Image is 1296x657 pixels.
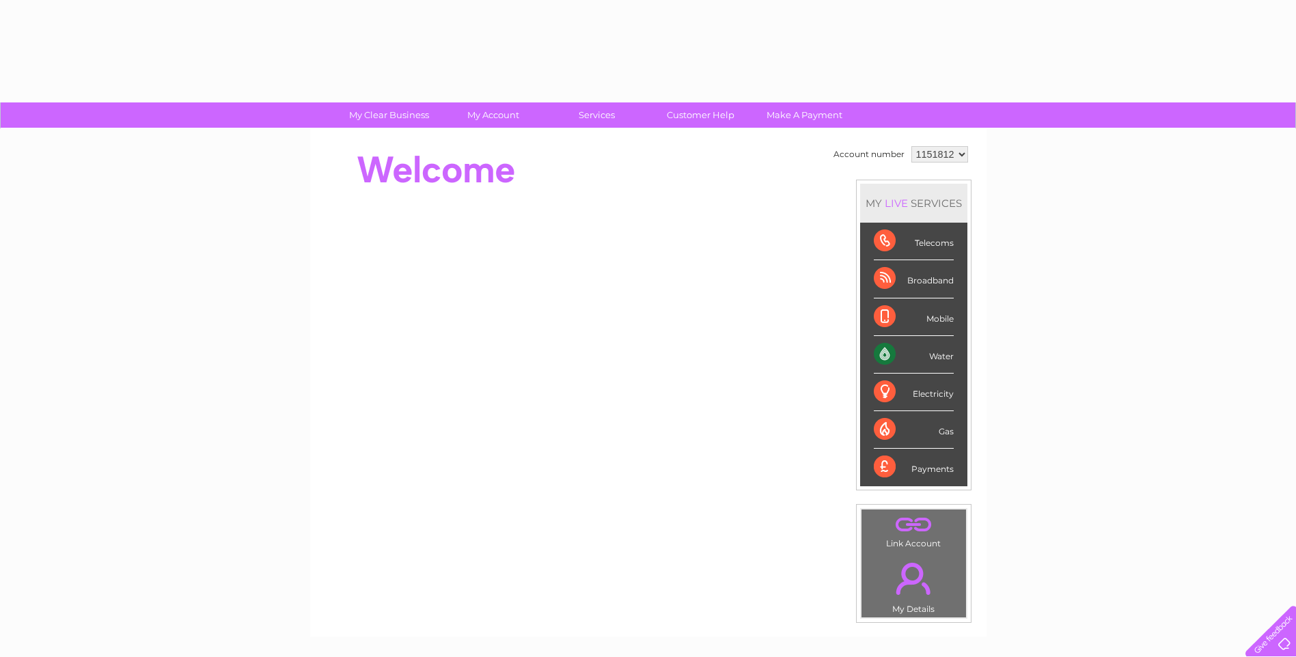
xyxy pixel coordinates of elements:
a: . [865,513,963,537]
div: Water [874,336,954,374]
div: Telecoms [874,223,954,260]
a: Customer Help [644,102,757,128]
div: Mobile [874,298,954,336]
td: My Details [861,551,967,618]
a: . [865,555,963,602]
div: Gas [874,411,954,449]
div: Electricity [874,374,954,411]
div: Payments [874,449,954,486]
a: My Account [437,102,549,128]
td: Link Account [861,509,967,552]
div: LIVE [882,197,911,210]
div: MY SERVICES [860,184,967,223]
a: Make A Payment [748,102,861,128]
a: Services [540,102,653,128]
td: Account number [830,143,908,166]
a: My Clear Business [333,102,445,128]
div: Broadband [874,260,954,298]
